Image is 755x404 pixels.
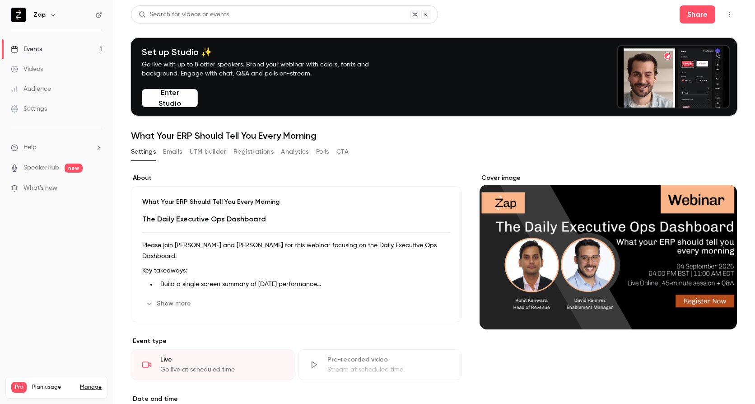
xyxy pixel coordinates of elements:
[142,214,450,225] h2: The Daily Executive Ops Dashboard
[142,197,450,207] p: What Your ERP Should Tell You Every Morning
[142,240,450,262] p: Please join [PERSON_NAME] and [PERSON_NAME] for this webinar focusing on the Daily Executive Ops ...
[23,143,37,152] span: Help
[11,65,43,74] div: Videos
[480,174,737,329] section: Cover image
[32,384,75,391] span: Plan usage
[91,184,102,193] iframe: Noticeable Trigger
[131,337,461,346] p: Event type
[160,355,283,364] div: Live
[11,143,102,152] li: help-dropdown-opener
[33,10,46,19] h6: Zap
[23,183,57,193] span: What's new
[281,145,309,159] button: Analytics
[327,365,450,374] div: Stream at scheduled time
[11,104,47,113] div: Settings
[11,382,27,393] span: Pro
[160,365,283,374] div: Go live at scheduled time
[157,280,450,289] li: Build a single screen summary of [DATE] performance
[190,145,226,159] button: UTM builder
[11,85,51,94] div: Audience
[233,145,274,159] button: Registrations
[131,349,294,380] div: LiveGo live at scheduled time
[11,45,42,54] div: Events
[131,130,737,141] h1: What Your ERP Should Tell You Every Morning
[131,145,156,159] button: Settings
[316,145,329,159] button: Polls
[336,145,349,159] button: CTA
[11,8,26,22] img: Zap
[131,395,461,404] label: Date and time
[142,296,196,311] button: Show more
[139,10,229,19] div: Search for videos or events
[142,265,450,276] p: Key takeaways:
[327,355,450,364] div: Pre-recorded video
[298,349,461,380] div: Pre-recorded videoStream at scheduled time
[480,174,737,183] label: Cover image
[131,174,461,183] label: About
[163,145,182,159] button: Emails
[680,5,715,23] button: Share
[142,89,198,107] button: Enter Studio
[142,47,390,57] h4: Set up Studio ✨
[142,60,390,78] p: Go live with up to 8 other speakers. Brand your webinar with colors, fonts and background. Engage...
[80,384,102,391] a: Manage
[65,164,83,173] span: new
[23,163,59,173] a: SpeakerHub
